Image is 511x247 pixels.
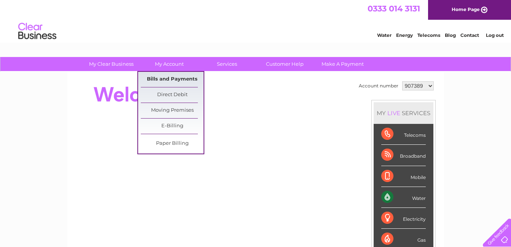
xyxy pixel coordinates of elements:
[374,102,433,124] div: MY SERVICES
[141,136,204,151] a: Paper Billing
[377,32,392,38] a: Water
[381,208,426,229] div: Electricity
[253,57,316,71] a: Customer Help
[445,32,456,38] a: Blog
[18,20,57,43] img: logo.png
[311,57,374,71] a: Make A Payment
[141,72,204,87] a: Bills and Payments
[386,109,402,117] div: LIVE
[368,4,420,13] a: 0333 014 3131
[460,32,479,38] a: Contact
[486,32,504,38] a: Log out
[196,57,258,71] a: Services
[76,4,436,37] div: Clear Business is a trading name of Verastar Limited (registered in [GEOGRAPHIC_DATA] No. 3667643...
[357,79,400,92] td: Account number
[141,87,204,103] a: Direct Debit
[417,32,440,38] a: Telecoms
[141,103,204,118] a: Moving Premises
[138,57,201,71] a: My Account
[80,57,143,71] a: My Clear Business
[381,187,426,208] div: Water
[381,124,426,145] div: Telecoms
[381,145,426,166] div: Broadband
[141,119,204,134] a: E-Billing
[396,32,413,38] a: Energy
[381,166,426,187] div: Mobile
